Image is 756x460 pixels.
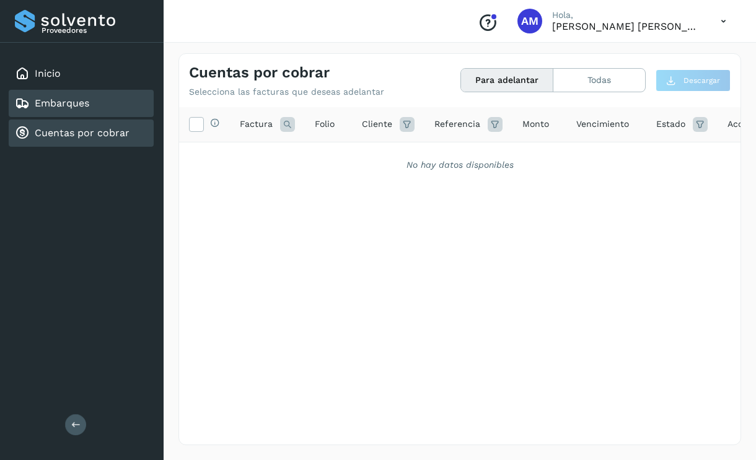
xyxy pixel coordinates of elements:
[553,69,645,92] button: Todas
[240,118,273,131] span: Factura
[656,118,685,131] span: Estado
[42,26,149,35] p: Proveedores
[315,118,335,131] span: Folio
[656,69,731,92] button: Descargar
[552,10,701,20] p: Hola,
[35,127,130,139] a: Cuentas por cobrar
[35,97,89,109] a: Embarques
[189,87,384,97] p: Selecciona las facturas que deseas adelantar
[576,118,629,131] span: Vencimiento
[195,158,724,171] div: No hay datos disponibles
[461,69,553,92] button: Para adelantar
[434,118,480,131] span: Referencia
[9,90,154,117] div: Embarques
[9,119,154,147] div: Cuentas por cobrar
[683,75,720,86] span: Descargar
[9,60,154,87] div: Inicio
[189,64,330,82] h4: Cuentas por cobrar
[35,67,61,79] a: Inicio
[552,20,701,32] p: ALONZO MARTINEZ ESCORZA
[522,118,549,131] span: Monto
[362,118,392,131] span: Cliente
